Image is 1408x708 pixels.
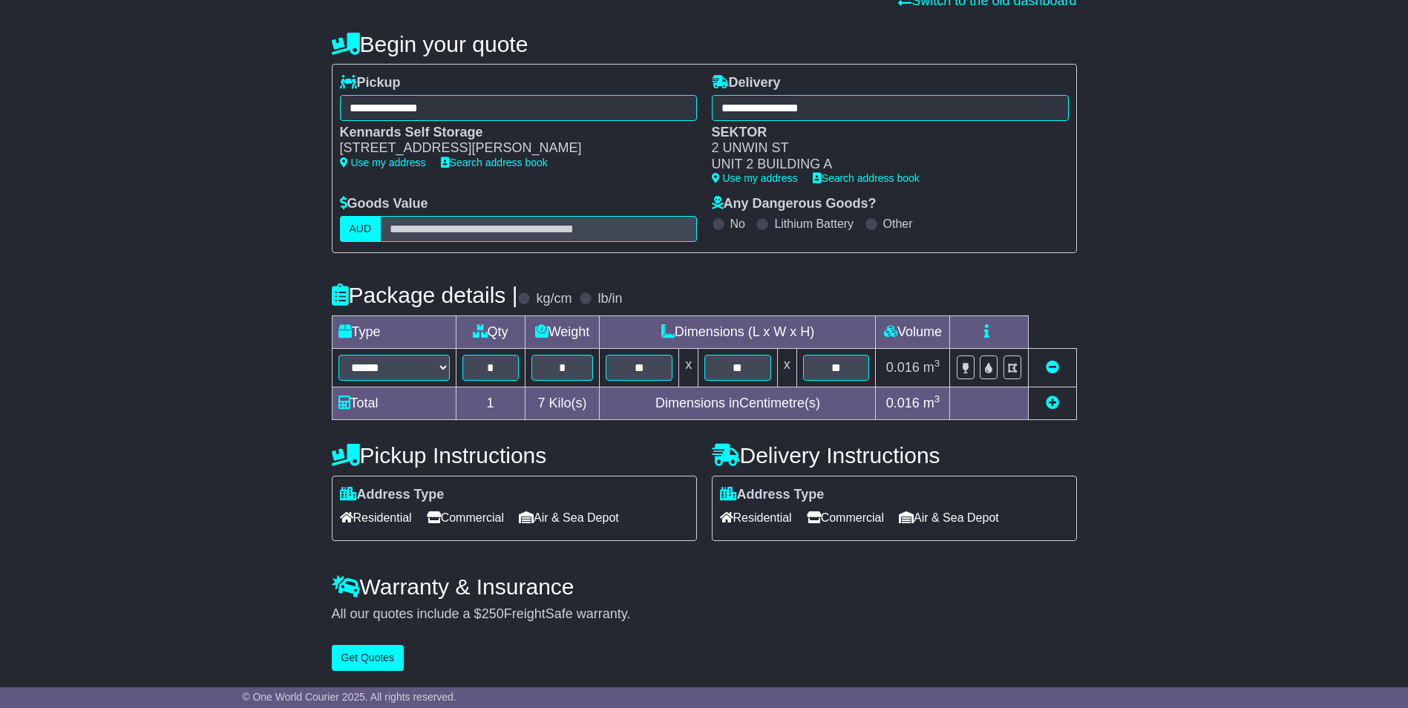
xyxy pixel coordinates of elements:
[536,291,572,307] label: kg/cm
[720,487,825,503] label: Address Type
[482,606,504,621] span: 250
[340,125,682,141] div: Kennards Self Storage
[720,506,792,529] span: Residential
[340,157,426,168] a: Use my address
[456,315,525,348] td: Qty
[886,396,920,410] span: 0.016
[525,315,600,348] td: Weight
[899,506,999,529] span: Air & Sea Depot
[525,387,600,419] td: Kilo(s)
[537,396,545,410] span: 7
[242,691,456,703] span: © One World Courier 2025. All rights reserved.
[441,157,548,168] a: Search address book
[712,196,877,212] label: Any Dangerous Goods?
[883,217,913,231] label: Other
[774,217,854,231] label: Lithium Battery
[427,506,504,529] span: Commercial
[679,348,698,387] td: x
[332,315,456,348] td: Type
[332,606,1077,623] div: All our quotes include a $ FreightSafe warranty.
[332,32,1077,56] h4: Begin your quote
[1046,360,1059,375] a: Remove this item
[712,157,1054,173] div: UNIT 2 BUILDING A
[519,506,619,529] span: Air & Sea Depot
[886,360,920,375] span: 0.016
[332,443,697,468] h4: Pickup Instructions
[600,315,876,348] td: Dimensions (L x W x H)
[777,348,796,387] td: x
[923,360,940,375] span: m
[807,506,884,529] span: Commercial
[712,140,1054,157] div: 2 UNWIN ST
[332,283,518,307] h4: Package details |
[712,125,1054,141] div: SEKTOR
[340,140,682,157] div: [STREET_ADDRESS][PERSON_NAME]
[712,443,1077,468] h4: Delivery Instructions
[813,172,920,184] a: Search address book
[332,387,456,419] td: Total
[340,216,382,242] label: AUD
[597,291,622,307] label: lb/in
[934,358,940,369] sup: 3
[340,506,412,529] span: Residential
[332,645,405,671] button: Get Quotes
[1046,396,1059,410] a: Add new item
[934,393,940,404] sup: 3
[712,75,781,91] label: Delivery
[340,487,445,503] label: Address Type
[600,387,876,419] td: Dimensions in Centimetre(s)
[923,396,940,410] span: m
[340,75,401,91] label: Pickup
[876,315,950,348] td: Volume
[456,387,525,419] td: 1
[730,217,745,231] label: No
[332,574,1077,599] h4: Warranty & Insurance
[712,172,798,184] a: Use my address
[340,196,428,212] label: Goods Value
